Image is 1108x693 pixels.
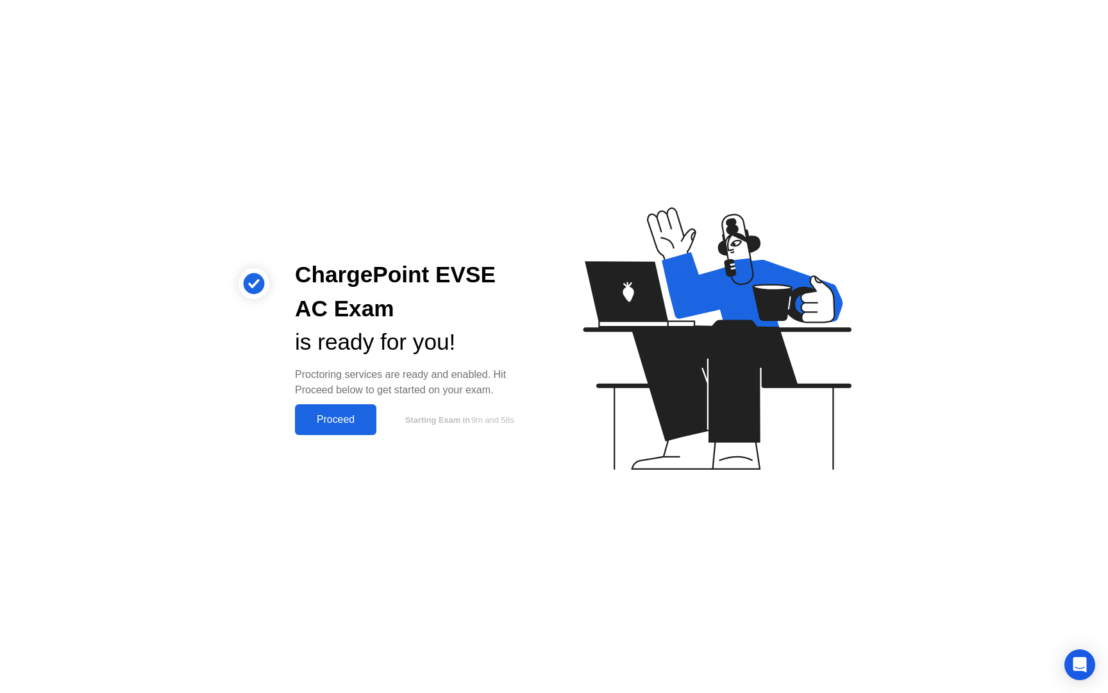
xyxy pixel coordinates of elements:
[295,325,533,359] div: is ready for you!
[295,404,376,435] button: Proceed
[471,415,514,425] span: 9m and 58s
[295,258,533,326] div: ChargePoint EVSE AC Exam
[1064,649,1095,680] div: Open Intercom Messenger
[383,407,533,432] button: Starting Exam in9m and 58s
[299,414,373,425] div: Proceed
[295,367,533,398] div: Proctoring services are ready and enabled. Hit Proceed below to get started on your exam.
